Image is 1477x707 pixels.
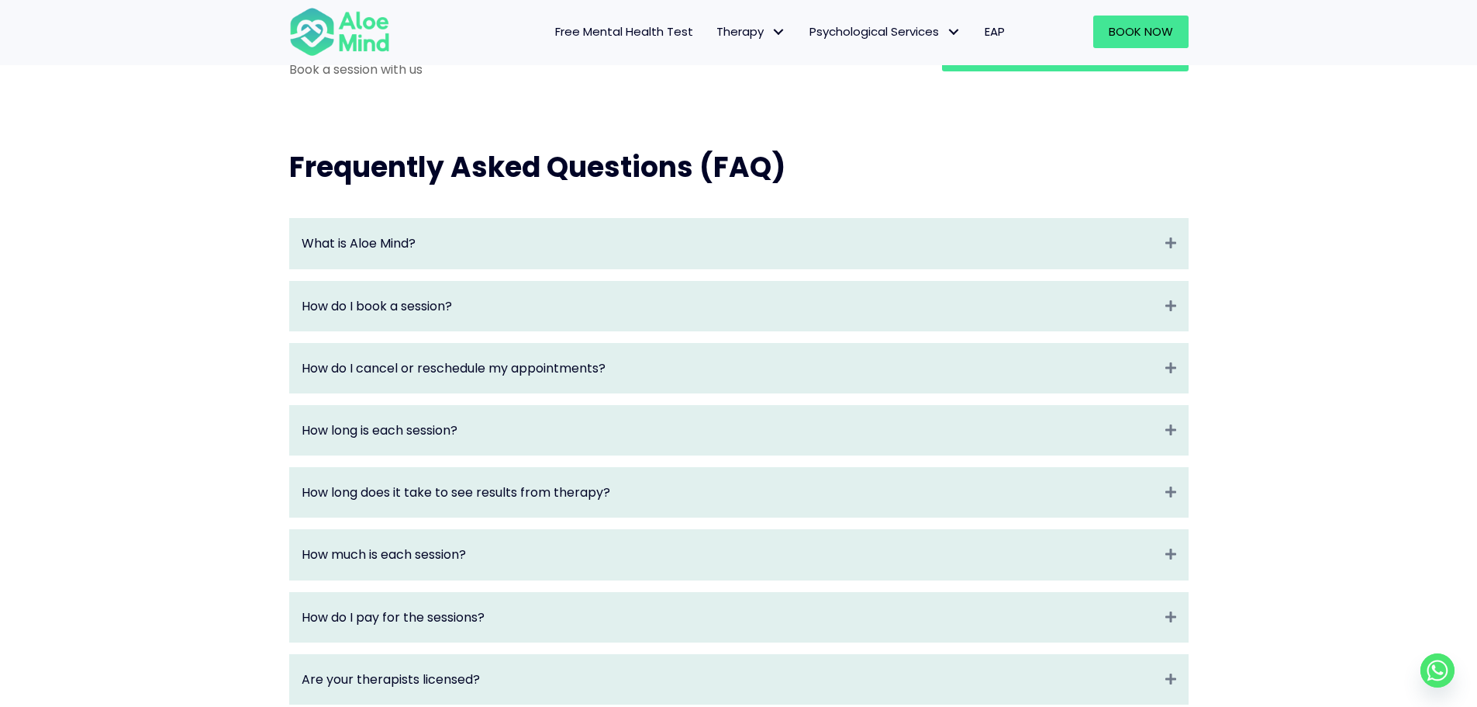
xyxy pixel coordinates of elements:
span: EAP [985,23,1005,40]
a: How long does it take to see results from therapy? [302,483,1158,501]
i: Expand [1165,671,1176,688]
a: How long is each session? [302,421,1158,439]
p: Book a session with us [289,61,919,78]
a: How do I pay for the sessions? [302,608,1158,626]
i: Expand [1165,297,1176,315]
a: Psychological ServicesPsychological Services: submenu [798,16,973,48]
i: Expand [1165,359,1176,377]
span: Psychological Services [809,23,961,40]
a: How much is each session? [302,546,1158,563]
i: Expand [1165,608,1176,626]
span: Frequently Asked Questions (FAQ) [289,147,785,187]
span: Book Now [1109,23,1173,40]
a: Whatsapp [1420,653,1455,688]
span: Psychological Services: submenu [943,21,965,43]
span: Free Mental Health Test [555,23,693,40]
span: Therapy: submenu [768,21,790,43]
i: Expand [1165,483,1176,501]
a: How do I cancel or reschedule my appointments? [302,359,1158,377]
i: Expand [1165,421,1176,439]
span: Therapy [716,23,786,40]
a: Book Now [1093,16,1189,48]
a: EAP [973,16,1016,48]
i: Expand [1165,234,1176,252]
nav: Menu [410,16,1016,48]
a: What is Aloe Mind? [302,234,1158,252]
a: How do I book a session? [302,297,1158,315]
i: Expand [1165,546,1176,563]
a: Are your therapists licensed? [302,671,1158,688]
a: TherapyTherapy: submenu [705,16,798,48]
a: Free Mental Health Test [544,16,705,48]
img: Aloe mind Logo [289,6,390,57]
